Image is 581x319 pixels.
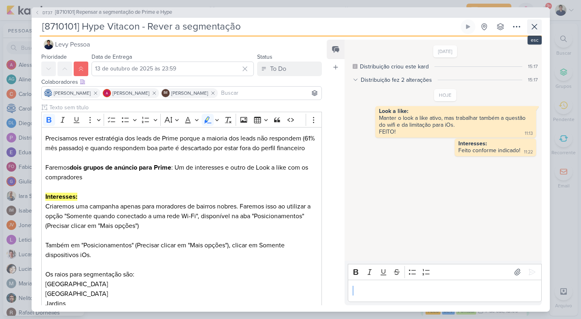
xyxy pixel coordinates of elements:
div: Editor toolbar [41,112,322,128]
img: Levy Pessoa [44,40,53,49]
div: Editor toolbar [348,264,541,280]
div: Manter o look a like ativo, mas trabalhar também a questão do wifi e da limitação para iOs. [379,115,532,128]
input: Kard Sem Título [40,19,459,34]
div: esc [528,36,542,45]
div: 15:17 [528,76,538,83]
span: [PERSON_NAME] [171,89,208,97]
p: Criaremos uma campanha apenas para moradores de bairros nobres. Faremos isso ao utilizar a opção ... [45,202,317,231]
span: Levy Pessoa [55,40,90,49]
p: Os raios para segmentação são: [45,270,317,279]
strong: Look a like: [379,108,409,115]
div: 11:22 [524,149,533,155]
input: Buscar [219,88,320,98]
div: 15:17 [528,63,538,70]
input: Select a date [92,62,254,76]
img: Caroline Traven De Andrade [44,89,52,97]
p: Precisamos rever estratégia dos leads de Prime porque a maioria dos leads não respondem (61% mês ... [45,134,317,153]
div: Este log é visível à todos no kard [353,64,358,69]
p: Faremos : Um de interesses e outro de Look a like com os compradores [45,163,317,182]
img: Alessandra Gomes [103,89,111,97]
div: Editor editing area: main [348,280,541,302]
div: To Do [270,64,286,74]
input: Texto sem título [48,103,322,112]
button: To Do [257,62,322,76]
strong: dois grupos de anúncio para Prime [70,164,171,172]
div: Distribuição fez 2 alterações [361,76,432,84]
strong: Interesses: [45,193,77,201]
div: Feito conforme indicado! [458,147,520,154]
div: Colaboradores [41,78,322,86]
strong: Interesses: [458,140,487,147]
div: Distribuição criou este kard [360,62,429,71]
button: Levy Pessoa [41,37,322,52]
label: Prioridade [41,53,67,60]
p: IM [164,91,168,95]
label: Status [257,53,272,60]
div: FEITO! [379,128,396,135]
span: [PERSON_NAME] [113,89,149,97]
span: [PERSON_NAME] [54,89,91,97]
label: Data de Entrega [92,53,132,60]
p: Também em "Posicionamentos" (Precisar clicar em "Mais opções"), clicar em Somente dispositivos iOs. [45,240,317,260]
div: Ligar relógio [465,23,471,30]
div: 11:13 [525,130,533,137]
div: Isabella Machado Guimarães [162,89,170,97]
